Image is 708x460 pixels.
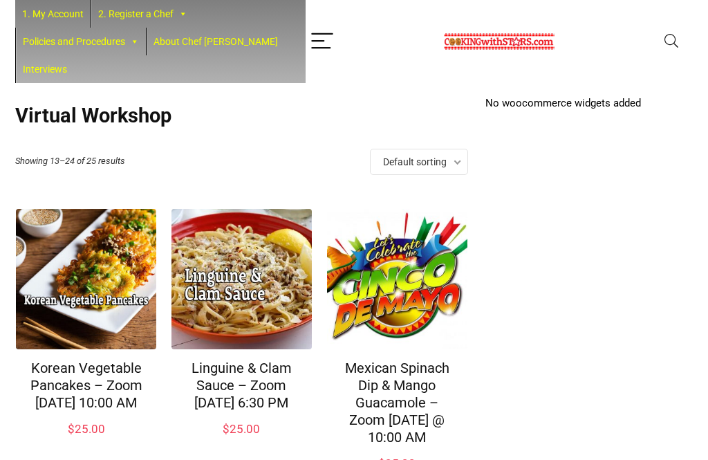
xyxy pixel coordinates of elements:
[68,422,75,436] span: $
[345,360,449,445] a: Mexican Spinach Dip & Mango Guacamole – Zoom [DATE] @ 10:00 AM
[192,360,292,411] a: Linguine & Clam Sauce – Zoom [DATE] 6:30 PM
[30,360,142,411] a: Korean Vegetable Pancakes – Zoom [DATE] 10:00 AM
[15,149,132,174] p: Showing 13–24 of 25 results
[16,209,156,349] img: Korean Vegetable Pancakes – Zoom Sunday May 18th, 2025 @ 10:00 AM
[444,33,555,50] img: Chef Paula's Cooking With Stars
[15,104,468,127] h1: Virtual Workshop
[223,422,230,436] span: $
[16,28,146,55] a: Policies and Procedures
[306,24,339,60] button: Menu
[327,209,467,349] img: Mexican Spinach Dip & Mango Guacamole – Zoom Sunday May the 4th, 2025 @ 10:00 AM
[383,156,447,167] span: Default sorting
[16,55,74,83] a: Interviews
[485,97,693,109] p: No woocommerce widgets added
[147,28,285,55] a: About Chef [PERSON_NAME]
[68,422,105,436] bdi: 25.00
[655,24,688,60] button: Search
[171,209,312,349] img: Linguine & Clam Sauce – Zoom Monday Sept 15, 2025 @ 6:30 PM
[223,422,260,436] bdi: 25.00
